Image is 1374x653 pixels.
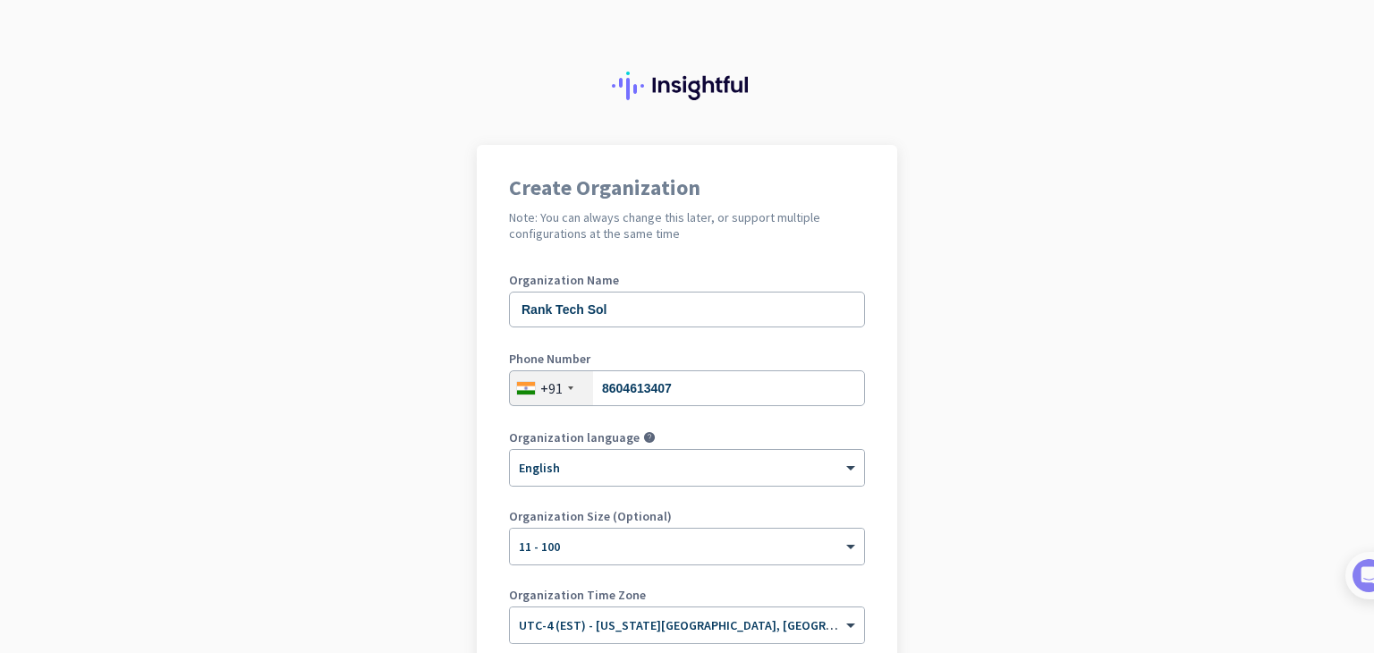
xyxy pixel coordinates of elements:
label: Organization Size (Optional) [509,510,865,522]
label: Phone Number [509,352,865,365]
input: 74104 10123 [509,370,865,406]
label: Organization Name [509,274,865,286]
input: What is the name of your organization? [509,292,865,327]
div: +91 [540,379,563,397]
label: Organization Time Zone [509,589,865,601]
h2: Note: You can always change this later, or support multiple configurations at the same time [509,209,865,242]
label: Organization language [509,431,640,444]
img: Insightful [612,72,762,100]
i: help [643,431,656,444]
h1: Create Organization [509,177,865,199]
